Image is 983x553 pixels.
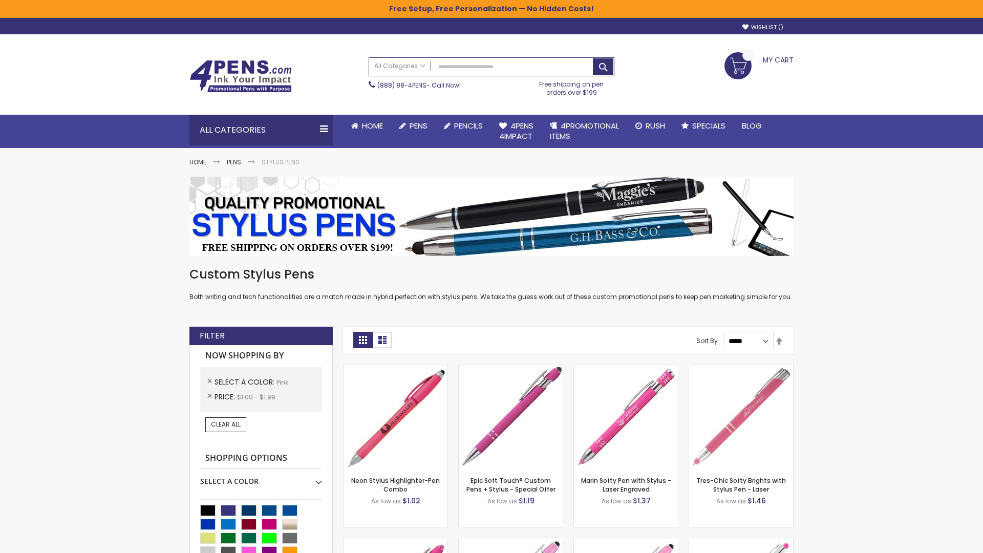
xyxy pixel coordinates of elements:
[227,158,241,166] a: Pens
[692,120,725,131] span: Specials
[466,476,555,493] a: Epic Soft Touch® Custom Pens + Stylus - Special Offer
[344,538,447,546] a: Ellipse Softy Brights with Stylus Pen - Laser-Pink
[436,115,491,137] a: Pencils
[200,469,322,486] div: Select A Color
[499,120,533,141] span: 4Pens 4impact
[491,115,542,148] a: 4Pens4impact
[211,420,241,429] span: Clear All
[716,497,746,505] span: As low as
[189,266,794,302] div: Both writing and tech functionalities are a match made in hybrid perfection with stylus pens. We ...
[371,497,401,505] span: As low as
[529,76,615,97] div: Free shipping on pen orders over $199
[205,417,246,432] a: Clear All
[696,336,718,345] label: Sort By
[519,496,535,506] span: $1.19
[276,378,288,387] span: Pink
[673,115,734,137] a: Specials
[459,365,563,469] img: 4P-MS8B-Pink
[689,365,793,373] a: Tres-Chic Softy Brights with Stylus Pen - Laser-Pink
[633,496,651,506] span: $1.37
[574,365,678,373] a: Marin Softy Pen with Stylus - Laser Engraved-Pink
[459,365,563,373] a: 4P-MS8B-Pink
[343,115,391,137] a: Home
[734,115,770,137] a: Blog
[454,120,483,131] span: Pencils
[344,365,447,469] img: Neon Stylus Highlighter-Pen Combo-Pink
[237,393,275,401] span: $1.00 - $1.99
[377,81,426,90] a: (888) 88-4PENS
[689,538,793,546] a: Tres-Chic Softy with Stylus Top Pen - ColorJet-Pink
[550,120,619,141] span: 4PROMOTIONAL ITEMS
[574,365,678,469] img: Marin Softy Pen with Stylus - Laser Engraved-Pink
[369,58,431,75] a: All Categories
[646,120,665,131] span: Rush
[410,120,428,131] span: Pens
[189,266,794,283] h1: Custom Stylus Pens
[200,448,322,470] strong: Shopping Options
[377,81,461,90] span: - Call Now!
[189,177,794,256] img: Stylus Pens
[689,365,793,469] img: Tres-Chic Softy Brights with Stylus Pen - Laser-Pink
[200,345,322,367] strong: Now Shopping by
[353,332,373,348] strong: Grid
[696,476,786,493] a: Tres-Chic Softy Brights with Stylus Pen - Laser
[602,497,631,505] span: As low as
[574,538,678,546] a: Ellipse Stylus Pen - ColorJet-Pink
[742,120,762,131] span: Blog
[344,365,447,373] a: Neon Stylus Highlighter-Pen Combo-Pink
[627,115,673,137] a: Rush
[200,330,225,342] strong: Filter
[262,158,300,166] strong: Stylus Pens
[542,115,627,148] a: 4PROMOTIONALITEMS
[459,538,563,546] a: Ellipse Stylus Pen - LaserMax-Pink
[747,496,766,506] span: $1.46
[189,115,333,145] div: All Categories
[487,497,517,505] span: As low as
[189,158,206,166] a: Home
[215,392,237,402] span: Price
[215,377,276,387] span: Select A Color
[351,476,440,493] a: Neon Stylus Highlighter-Pen Combo
[189,60,292,93] img: 4Pens Custom Pens and Promotional Products
[362,120,383,131] span: Home
[374,62,425,70] span: All Categories
[391,115,436,137] a: Pens
[402,496,420,506] span: $1.02
[581,476,671,493] a: Marin Softy Pen with Stylus - Laser Engraved
[742,24,783,31] a: Wishlist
